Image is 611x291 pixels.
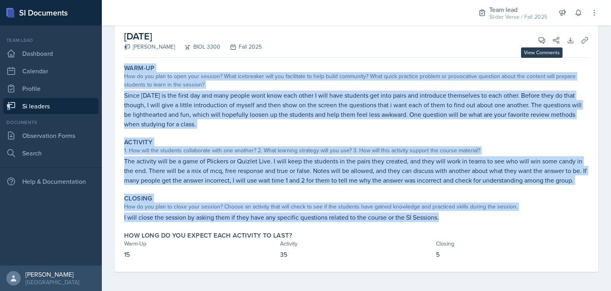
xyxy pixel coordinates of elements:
div: How do you plan to close your session? Choose an activity that will check to see if the students ... [124,203,589,211]
p: The activity will be a game of Plickers or Quizlet Live. I will keep the students in the pairs th... [124,156,589,185]
a: Observation Forms [3,128,99,144]
label: How long do you expect each activity to last? [124,232,292,240]
div: Team lead [489,5,547,14]
a: Profile [3,81,99,96]
div: Closing [436,240,589,248]
label: Warm-Up [124,64,155,72]
a: Search [3,145,99,161]
a: Dashboard [3,45,99,61]
div: Team lead [3,37,99,44]
a: Si leaders [3,98,99,114]
label: Activity [124,138,152,146]
div: SI-der Verse / Fall 2025 [489,13,547,21]
p: Since [DATE] is the first day and many people wont know each other I will have students get into ... [124,90,589,129]
p: 35 [280,250,433,259]
p: I will close the session by asking them if they have any specific questions related to the course... [124,212,589,222]
div: Activity [280,240,433,248]
div: BIOL 3300 [175,43,220,51]
div: Help & Documentation [3,173,99,189]
div: How do you plan to open your session? What icebreaker will you facilitate to help build community... [124,72,589,89]
p: 5 [436,250,589,259]
div: Documents [3,119,99,126]
div: Warm-Up [124,240,277,248]
div: Fall 2025 [220,43,262,51]
a: Calendar [3,63,99,79]
div: [GEOGRAPHIC_DATA] [25,278,79,286]
label: Closing [124,195,152,203]
p: 15 [124,250,277,259]
div: 1. How will the students collaborate with one another? 2. What learning strategy will you use? 3.... [124,146,589,155]
h2: [DATE] [124,29,262,43]
div: [PERSON_NAME] [124,43,175,51]
button: View Comments [535,33,549,47]
div: [PERSON_NAME] [25,270,79,278]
